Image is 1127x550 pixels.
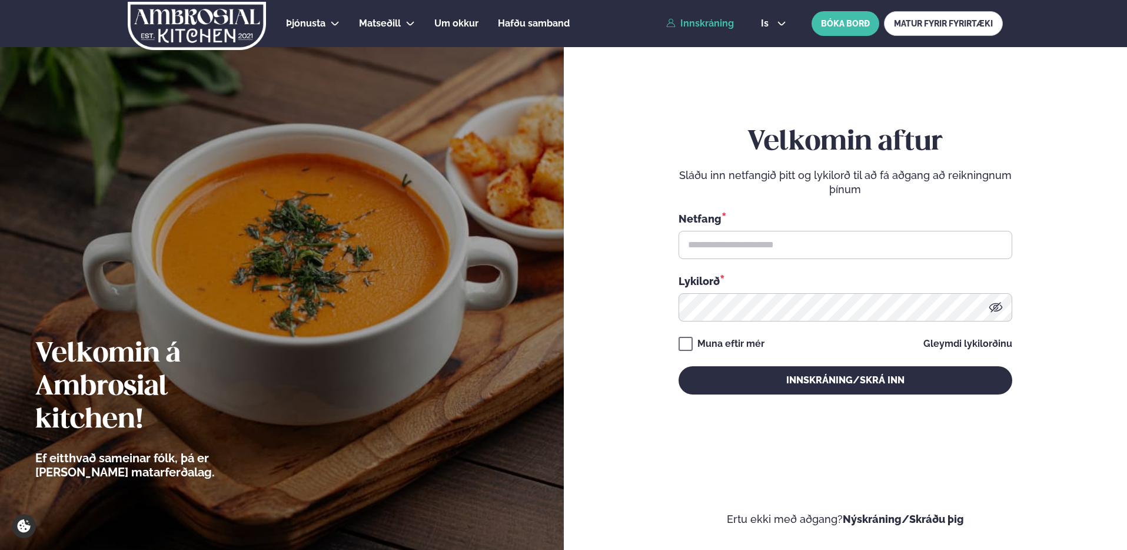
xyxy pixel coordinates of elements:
[35,451,280,479] p: Ef eitthvað sameinar fólk, þá er [PERSON_NAME] matarferðalag.
[359,18,401,29] span: Matseðill
[679,211,1012,226] div: Netfang
[498,18,570,29] span: Hafðu samband
[12,514,36,538] a: Cookie settings
[679,366,1012,395] button: Innskráning/Skrá inn
[359,16,401,31] a: Matseðill
[666,18,734,29] a: Innskráning
[434,16,478,31] a: Um okkur
[679,168,1012,197] p: Sláðu inn netfangið þitt og lykilorð til að fá aðgang að reikningnum þínum
[884,11,1003,36] a: MATUR FYRIR FYRIRTÆKI
[679,126,1012,159] h2: Velkomin aftur
[812,11,879,36] button: BÓKA BORÐ
[35,338,280,437] h2: Velkomin á Ambrosial kitchen!
[761,19,772,28] span: is
[923,339,1012,349] a: Gleymdi lykilorðinu
[434,18,478,29] span: Um okkur
[286,16,325,31] a: Þjónusta
[498,16,570,31] a: Hafðu samband
[679,273,1012,289] div: Lykilorð
[843,513,964,525] a: Nýskráning/Skráðu þig
[127,2,267,50] img: logo
[286,18,325,29] span: Þjónusta
[599,512,1092,526] p: Ertu ekki með aðgang?
[752,19,796,28] button: is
